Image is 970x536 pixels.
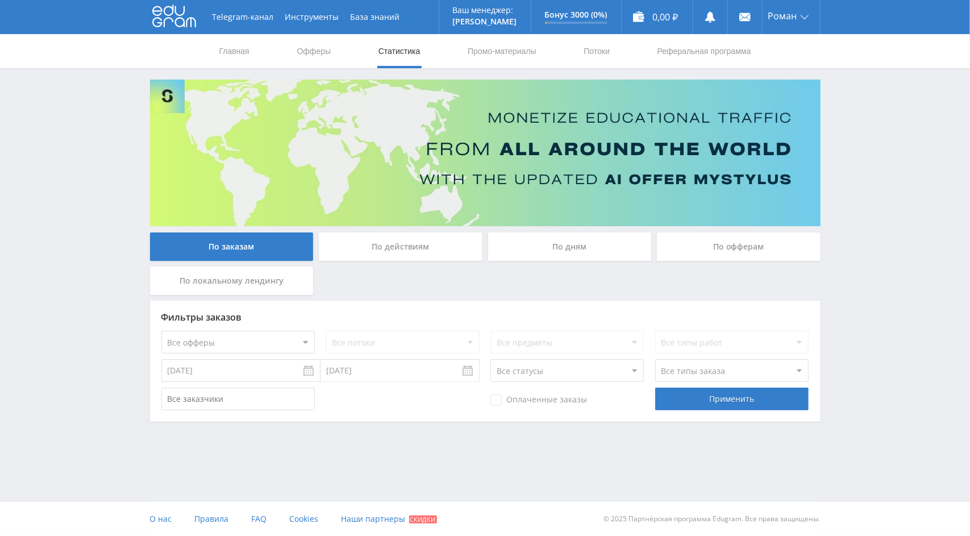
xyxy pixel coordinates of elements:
a: Наши партнеры Скидки [342,502,437,536]
div: По локальному лендингу [150,267,314,295]
a: Статистика [377,34,422,68]
p: [PERSON_NAME] [453,17,517,26]
input: Все заказчики [161,388,315,410]
a: О нас [150,502,172,536]
span: Cookies [290,513,319,524]
span: Оплаченные заказы [490,394,587,406]
span: Правила [195,513,229,524]
div: По действиям [319,232,482,261]
span: Скидки [409,516,437,523]
a: Cookies [290,502,319,536]
a: Офферы [296,34,332,68]
div: По дням [488,232,652,261]
img: Banner [150,80,821,226]
div: Применить [655,388,809,410]
p: Ваш менеджер: [453,6,517,15]
p: Бонус 3000 (0%) [545,10,607,19]
span: Роман [768,11,797,20]
div: Фильтры заказов [161,312,809,322]
a: Промо-материалы [467,34,537,68]
span: Наши партнеры [342,513,406,524]
a: FAQ [252,502,267,536]
div: По офферам [657,232,821,261]
div: © 2025 Партнёрская программа Edugram. Все права защищены. [490,502,820,536]
div: По заказам [150,232,314,261]
a: Потоки [582,34,611,68]
a: Главная [218,34,251,68]
a: Правила [195,502,229,536]
a: Реферальная программа [656,34,752,68]
span: О нас [150,513,172,524]
span: FAQ [252,513,267,524]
